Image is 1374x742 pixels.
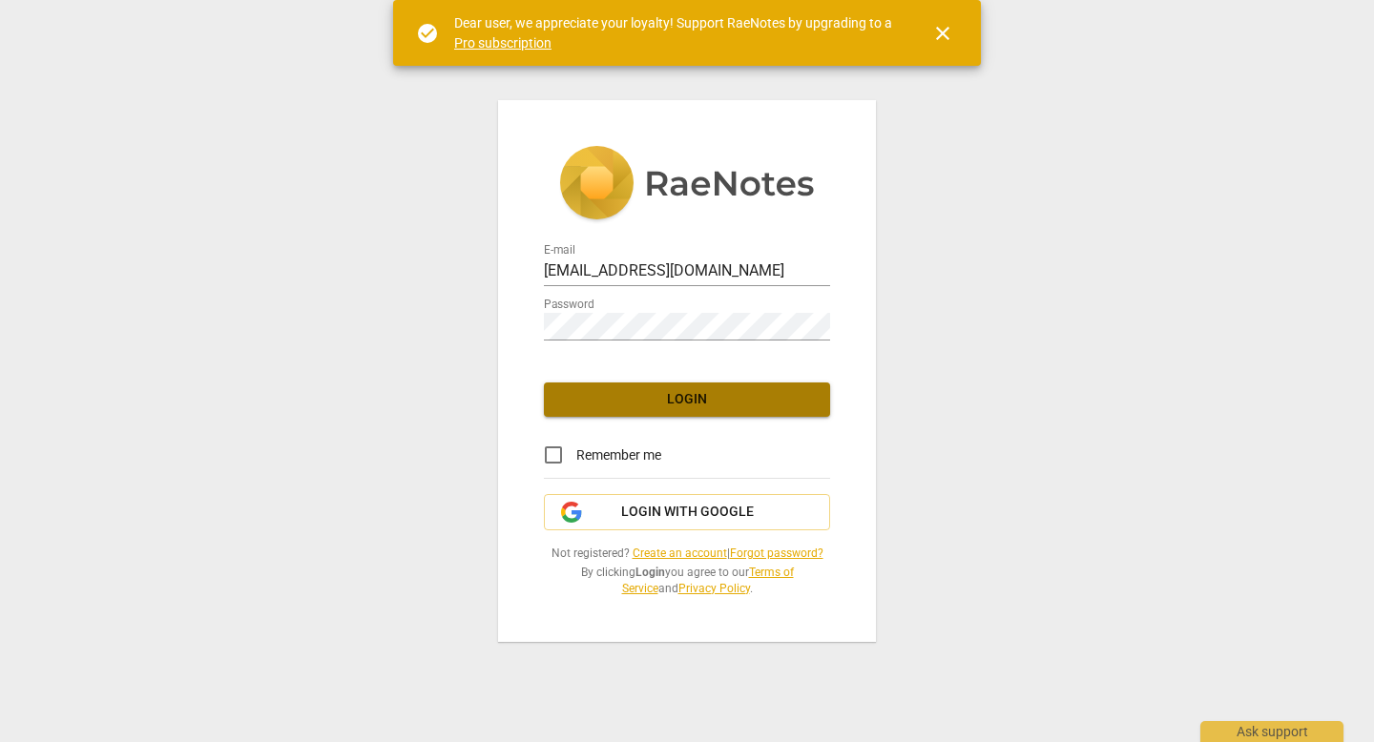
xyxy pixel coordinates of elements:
[544,565,830,596] span: By clicking you agree to our and .
[544,382,830,417] button: Login
[559,146,815,224] img: 5ac2273c67554f335776073100b6d88f.svg
[920,10,966,56] button: Close
[454,13,897,52] div: Dear user, we appreciate your loyalty! Support RaeNotes by upgrading to a
[621,503,754,522] span: Login with Google
[576,445,661,465] span: Remember me
[931,22,954,45] span: close
[622,566,794,595] a: Terms of Service
[1200,721,1343,742] div: Ask support
[559,390,815,409] span: Login
[454,35,552,51] a: Pro subscription
[635,566,665,579] b: Login
[416,22,439,45] span: check_circle
[678,582,750,595] a: Privacy Policy
[544,546,830,562] span: Not registered? |
[544,245,575,257] label: E-mail
[633,546,727,560] a: Create an account
[730,546,823,560] a: Forgot password?
[544,299,594,311] label: Password
[544,494,830,530] button: Login with Google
